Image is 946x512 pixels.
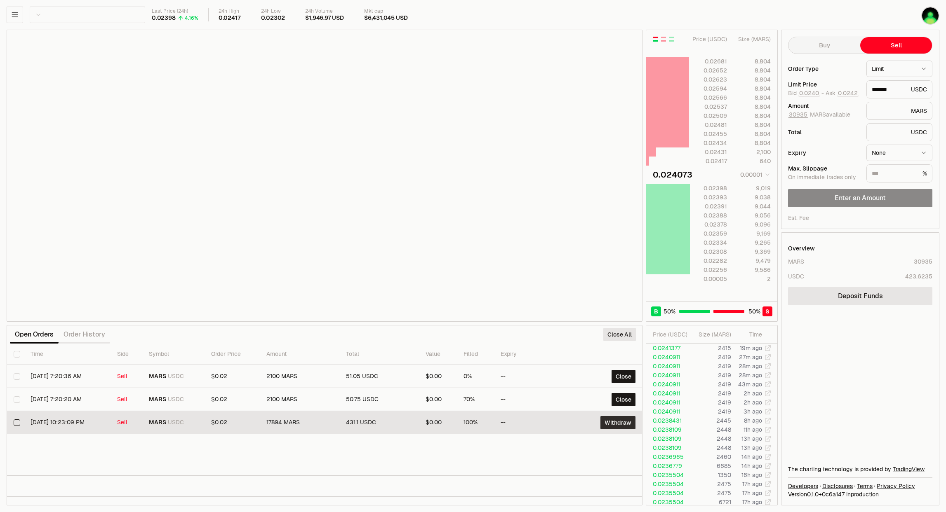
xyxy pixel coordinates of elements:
div: 2100 MARS [266,396,333,403]
div: $0.00 [426,373,450,380]
button: Open Orders [10,326,59,343]
div: 431.1 USDC [346,419,412,426]
td: 2475 [690,489,732,498]
div: Price ( USDC ) [690,35,727,43]
div: 9,369 [734,248,771,256]
div: 423.6235 [905,272,932,281]
span: USDC [168,419,184,426]
time: 27m ago [739,353,762,361]
button: 30935 [788,111,808,118]
div: 0% [464,373,487,380]
div: 0.02302 [261,14,285,22]
button: Show Buy and Sell Orders [652,36,659,42]
div: 50.75 USDC [346,396,412,403]
button: 0.0242 [837,90,859,96]
span: MARS [149,396,166,403]
div: 9,265 [734,238,771,247]
div: 9,044 [734,202,771,210]
time: 2h ago [744,390,762,397]
time: 2h ago [744,399,762,406]
div: 8,804 [734,130,771,138]
div: 0.02388 [690,211,727,220]
div: 9,056 [734,211,771,220]
td: 0.0240911 [646,407,690,416]
button: None [866,145,932,161]
div: 0.02537 [690,103,727,111]
td: -- [494,388,566,411]
time: 28m ago [739,372,762,379]
time: 17h ago [742,480,762,488]
time: [DATE] 7:20:36 AM [31,372,82,380]
td: 2448 [690,434,732,443]
td: 2419 [690,371,732,380]
td: 2419 [690,407,732,416]
button: Close All [603,328,636,341]
span: 0c6a147ce076fad793407a29af78efb4487d8be7 [822,491,845,498]
a: Disclosures [822,482,853,490]
time: 43m ago [738,381,762,388]
td: 0.0235504 [646,498,690,507]
button: Buy [788,37,860,54]
time: 8h ago [744,417,762,424]
div: Sell [117,373,136,380]
div: Est. Fee [788,214,809,222]
span: Ask [826,90,859,97]
div: 30935 [914,257,932,266]
span: B [654,307,658,316]
td: 0.0238109 [646,434,690,443]
td: 0.0240911 [646,389,690,398]
button: Close [612,370,635,383]
span: S [765,307,770,316]
th: Time [24,344,111,365]
div: USDC [866,123,932,141]
div: 9,019 [734,184,771,192]
a: Deposit Funds [788,287,932,305]
div: 0.02378 [690,220,727,229]
td: 2448 [690,425,732,434]
div: 0.02393 [690,193,727,201]
td: 2419 [690,398,732,407]
td: 0.0240911 [646,371,690,380]
td: 2419 [690,353,732,362]
div: 0.02509 [690,112,727,120]
span: $0.02 [211,395,227,403]
div: 0.02566 [690,94,727,102]
div: 2100 MARS [266,373,333,380]
div: Last Price (24h) [152,8,198,14]
td: 2419 [690,380,732,389]
td: 6721 [690,498,732,507]
div: 24h High [219,8,241,14]
div: Sell [117,419,136,426]
div: 8,804 [734,103,771,111]
div: 0.02391 [690,202,727,210]
div: 9,169 [734,229,771,238]
span: USDC [168,396,184,403]
button: Withdraw [600,416,635,429]
div: 51.05 USDC [346,373,412,380]
th: Side [111,344,142,365]
button: Show Sell Orders Only [660,36,667,42]
div: 0.02681 [690,57,727,65]
td: 0.0235504 [646,489,690,498]
time: 11h ago [744,426,762,433]
div: MARS [866,102,932,120]
div: 0.00005 [690,275,727,283]
div: 0.02417 [219,14,241,22]
div: $1,946.97 USD [305,14,344,22]
td: 0.0236965 [646,452,690,461]
div: The charting technology is provided by [788,465,932,473]
time: 17h ago [742,489,762,497]
div: 0.02652 [690,66,727,75]
span: MARS [149,373,166,380]
div: MARS [788,257,804,266]
div: On immediate trades only [788,174,860,181]
iframe: Financial Chart [7,30,642,321]
a: Terms [857,482,873,490]
td: 1350 [690,470,732,479]
th: Filled [457,344,494,365]
div: 0.02594 [690,84,727,93]
span: Bid - [788,90,824,97]
span: $0.02 [211,418,227,426]
div: 0.02308 [690,248,727,256]
div: 0.02455 [690,130,727,138]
